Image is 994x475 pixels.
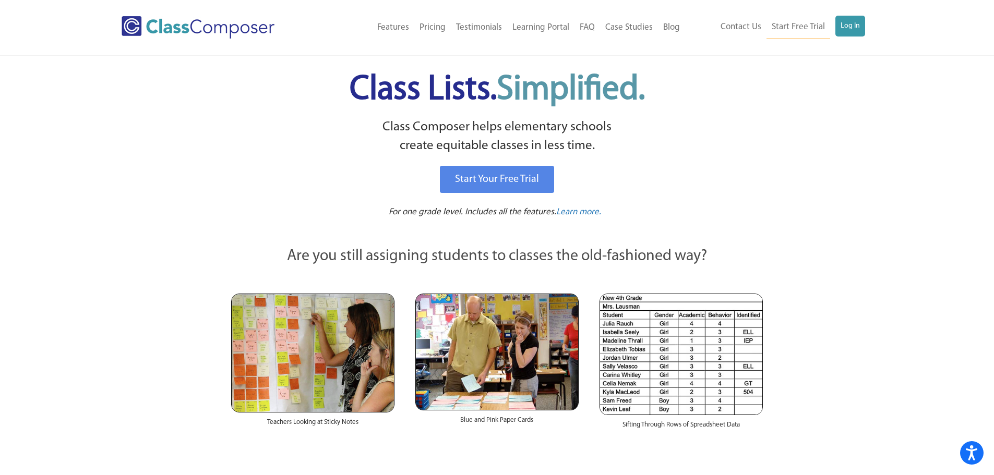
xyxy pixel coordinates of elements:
img: Class Composer [122,16,274,39]
a: Start Free Trial [767,16,830,39]
a: Learning Portal [507,16,574,39]
a: Learn more. [556,206,601,219]
img: Spreadsheets [600,294,763,415]
span: Simplified. [497,73,645,107]
a: Blog [658,16,685,39]
span: For one grade level. Includes all the features. [389,208,556,216]
a: Start Your Free Trial [440,166,554,193]
div: Blue and Pink Paper Cards [415,410,579,435]
a: FAQ [574,16,600,39]
a: Features [372,16,414,39]
span: Start Your Free Trial [455,174,539,185]
a: Case Studies [600,16,658,39]
nav: Header Menu [317,16,685,39]
a: Contact Us [715,16,767,39]
p: Class Composer helps elementary schools create equitable classes in less time. [230,118,765,156]
p: Are you still assigning students to classes the old-fashioned way? [231,245,763,268]
img: Blue and Pink Paper Cards [415,294,579,410]
a: Testimonials [451,16,507,39]
div: Sifting Through Rows of Spreadsheet Data [600,415,763,440]
a: Log In [835,16,865,36]
div: Teachers Looking at Sticky Notes [231,412,394,437]
span: Learn more. [556,208,601,216]
a: Pricing [414,16,451,39]
span: Class Lists. [350,73,645,107]
img: Teachers Looking at Sticky Notes [231,294,394,412]
nav: Header Menu [685,16,865,39]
